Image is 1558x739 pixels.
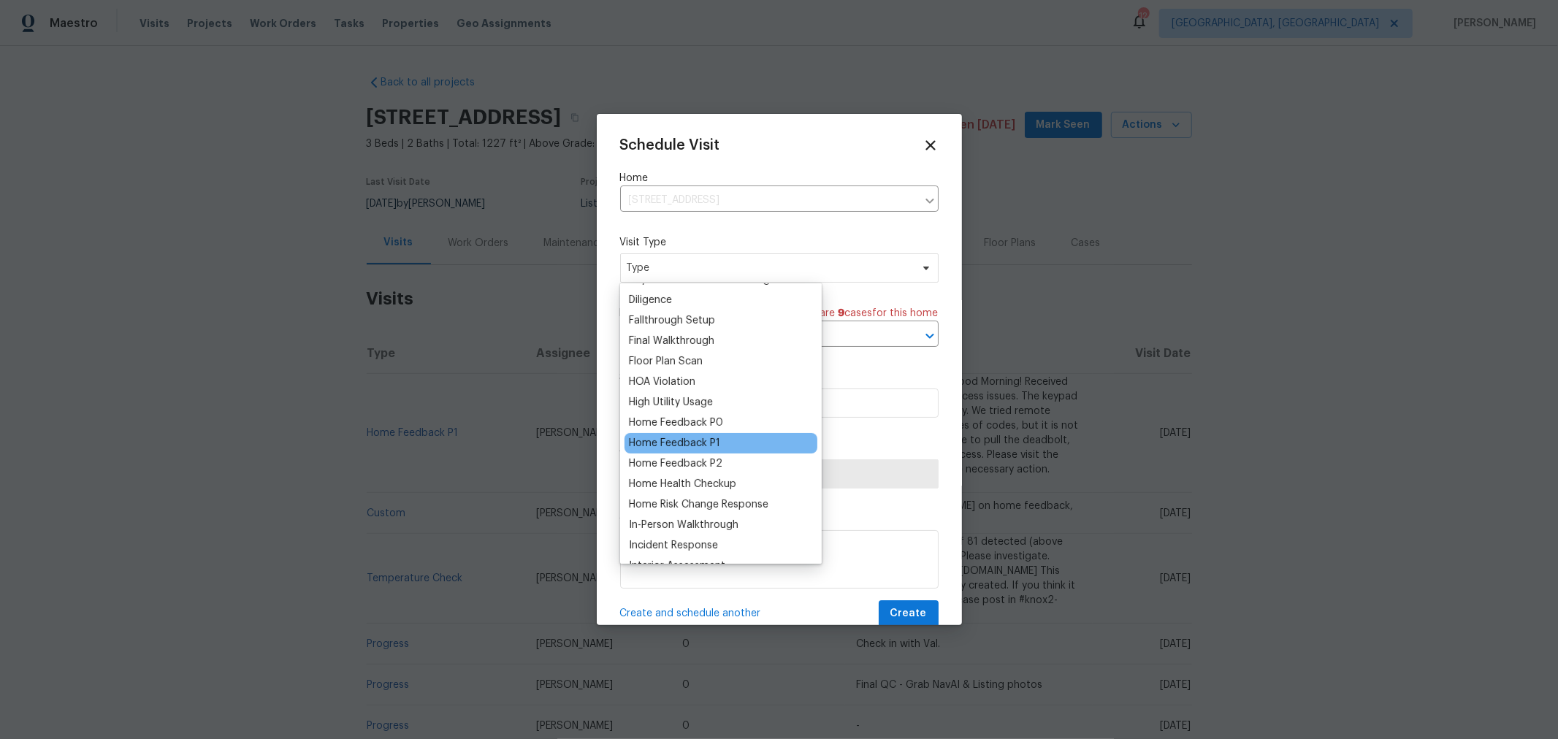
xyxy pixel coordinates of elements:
[890,605,927,623] span: Create
[629,354,703,369] div: Floor Plan Scan
[629,395,713,410] div: High Utility Usage
[629,456,722,471] div: Home Feedback P2
[793,306,939,321] span: There are case s for this home
[629,436,720,451] div: Home Feedback P1
[629,497,768,512] div: Home Risk Change Response
[923,137,939,153] span: Close
[620,235,939,250] label: Visit Type
[629,538,718,553] div: Incident Response
[839,308,845,318] span: 9
[620,138,720,153] span: Schedule Visit
[627,261,911,275] span: Type
[629,518,738,532] div: In-Person Walkthrough
[629,416,723,430] div: Home Feedback P0
[920,326,940,346] button: Open
[629,375,695,389] div: HOA Violation
[620,606,761,621] span: Create and schedule another
[629,334,714,348] div: Final Walkthrough
[629,559,725,573] div: Interior Assessment
[629,477,736,491] div: Home Health Checkup
[629,293,672,307] div: Diligence
[620,171,939,185] label: Home
[620,189,917,212] input: Enter in an address
[879,600,939,627] button: Create
[629,313,715,328] div: Fallthrough Setup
